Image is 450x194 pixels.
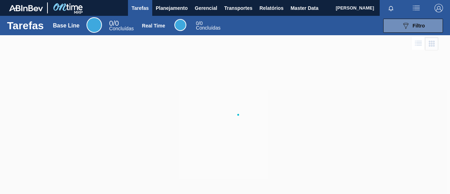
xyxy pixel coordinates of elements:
[383,19,443,33] button: Filtro
[86,17,102,33] div: Base Line
[142,23,165,29] div: Real Time
[380,3,402,13] button: Notificações
[109,20,134,31] div: Base Line
[435,4,443,12] img: Logout
[413,23,425,29] span: Filtro
[174,19,186,31] div: Real Time
[196,20,199,26] span: 0
[196,25,220,31] span: Concluídas
[131,4,149,12] span: Tarefas
[156,4,188,12] span: Planejamento
[196,20,202,26] span: / 0
[109,19,119,27] span: / 0
[109,19,113,27] span: 0
[195,4,217,12] span: Gerencial
[9,5,43,11] img: TNhmsLtSVTkK8tSr43FrP2fwEKptu5GPRR3wAAAABJRU5ErkJggg==
[196,21,220,30] div: Real Time
[290,4,318,12] span: Master Data
[109,26,134,31] span: Concluídas
[224,4,252,12] span: Transportes
[53,23,80,29] div: Base Line
[259,4,283,12] span: Relatórios
[412,4,420,12] img: userActions
[7,21,44,30] h1: Tarefas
